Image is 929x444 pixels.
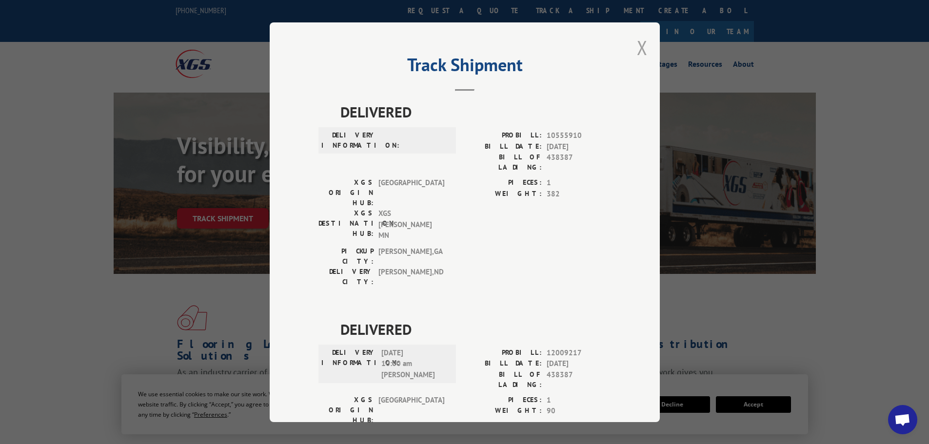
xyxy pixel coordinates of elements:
[547,141,611,152] span: [DATE]
[547,347,611,358] span: 12009217
[318,266,374,287] label: DELIVERY CITY:
[465,130,542,141] label: PROBILL:
[547,188,611,199] span: 382
[637,35,648,60] button: Close modal
[340,101,611,123] span: DELIVERED
[547,369,611,389] span: 438387
[465,405,542,417] label: WEIGHT:
[321,130,376,151] label: DELIVERY INFORMATION:
[547,405,611,417] span: 90
[318,177,374,208] label: XGS ORIGIN HUB:
[378,177,444,208] span: [GEOGRAPHIC_DATA]
[465,152,542,173] label: BILL OF LADING:
[318,394,374,425] label: XGS ORIGIN HUB:
[547,394,611,405] span: 1
[378,246,444,266] span: [PERSON_NAME] , GA
[547,177,611,189] span: 1
[465,177,542,189] label: PIECES:
[318,208,374,241] label: XGS DESTINATION HUB:
[318,246,374,266] label: PICKUP CITY:
[465,141,542,152] label: BILL DATE:
[547,358,611,369] span: [DATE]
[465,188,542,199] label: WEIGHT:
[340,318,611,340] span: DELIVERED
[888,405,917,434] a: Open chat
[321,347,376,380] label: DELIVERY INFORMATION:
[318,58,611,77] h2: Track Shipment
[547,152,611,173] span: 438387
[547,130,611,141] span: 10555910
[381,347,447,380] span: [DATE] 10:00 am [PERSON_NAME]
[378,394,444,425] span: [GEOGRAPHIC_DATA]
[465,347,542,358] label: PROBILL:
[465,369,542,389] label: BILL OF LADING:
[378,208,444,241] span: XGS [PERSON_NAME] MN
[465,394,542,405] label: PIECES:
[378,266,444,287] span: [PERSON_NAME] , ND
[465,358,542,369] label: BILL DATE:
